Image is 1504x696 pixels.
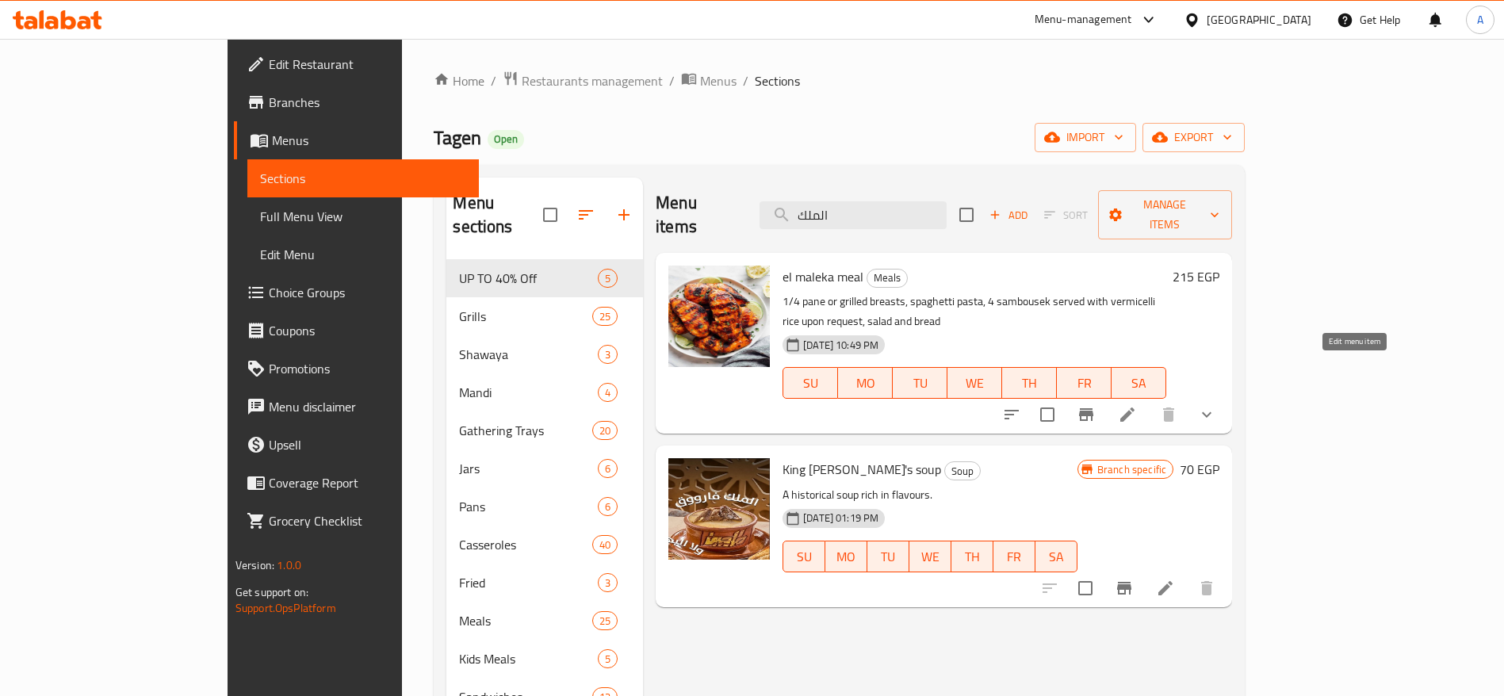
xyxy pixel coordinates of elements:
h6: 70 EGP [1180,458,1219,480]
div: Grills25 [446,297,643,335]
span: WE [916,545,945,568]
a: Full Menu View [247,197,479,235]
button: TU [867,541,909,572]
span: 40 [593,537,617,553]
p: A historical soup rich in flavours. [783,485,1077,505]
div: Grills [459,307,591,326]
div: Mandi4 [446,373,643,411]
p: 1/4 pane or grilled breasts, spaghetti pasta, 4 sambousek served with vermicelli rice upon reques... [783,292,1166,331]
span: Soup [945,462,980,480]
span: Meals [867,269,907,287]
button: Add section [605,196,643,234]
a: Branches [234,83,479,121]
span: Pans [459,497,598,516]
div: items [592,535,618,554]
a: Choice Groups [234,273,479,312]
div: Jars6 [446,449,643,488]
div: Open [488,130,524,149]
button: import [1035,123,1136,152]
span: Mandi [459,383,598,402]
span: [DATE] 01:19 PM [797,511,885,526]
span: Get support on: [235,582,308,602]
div: UP TO 40% Off5 [446,259,643,297]
span: Add item [983,203,1034,228]
li: / [491,71,496,90]
div: items [598,649,618,668]
a: Support.OpsPlatform [235,598,336,618]
button: delete [1188,569,1226,607]
div: Meals [867,269,908,288]
span: Menus [700,71,737,90]
div: Kids Meals5 [446,640,643,678]
a: Edit Restaurant [234,45,479,83]
span: 25 [593,309,617,324]
span: Sort sections [567,196,605,234]
div: items [598,345,618,364]
button: TU [893,367,947,399]
span: Restaurants management [522,71,663,90]
span: TH [958,545,987,568]
span: export [1155,128,1232,147]
a: Promotions [234,350,479,388]
span: FR [1063,372,1105,395]
span: 3 [599,347,617,362]
span: Branch specific [1091,462,1173,477]
span: SA [1118,372,1160,395]
span: Gathering Trays [459,421,591,440]
span: Menu disclaimer [269,397,466,416]
div: items [592,421,618,440]
span: Manage items [1111,195,1219,235]
button: FR [1057,367,1112,399]
h6: 215 EGP [1173,266,1219,288]
h2: Menu sections [453,191,543,239]
span: Shawaya [459,345,598,364]
li: / [743,71,748,90]
span: Coupons [269,321,466,340]
div: items [598,573,618,592]
div: Fried3 [446,564,643,602]
span: Casseroles [459,535,591,554]
a: Menu disclaimer [234,388,479,426]
span: Sections [260,169,466,188]
div: Gathering Trays20 [446,411,643,449]
nav: breadcrumb [434,71,1245,91]
span: 25 [593,614,617,629]
span: 5 [599,271,617,286]
div: items [598,383,618,402]
a: Menus [681,71,737,91]
h2: Menu items [656,191,741,239]
img: King Farouk's soup [668,458,770,560]
button: Add [983,203,1034,228]
a: Coverage Report [234,464,479,502]
svg: Show Choices [1197,405,1216,424]
span: Grocery Checklist [269,511,466,530]
span: WE [954,372,996,395]
span: Choice Groups [269,283,466,302]
div: Soup [944,461,981,480]
span: Version: [235,555,274,576]
button: Manage items [1098,190,1232,239]
button: Branch-specific-item [1105,569,1143,607]
button: delete [1150,396,1188,434]
input: search [760,201,947,229]
span: Jars [459,459,598,478]
span: 6 [599,461,617,476]
button: show more [1188,396,1226,434]
a: Coupons [234,312,479,350]
span: Promotions [269,359,466,378]
a: Restaurants management [503,71,663,91]
button: MO [838,367,893,399]
div: Meals [459,611,591,630]
div: Fried [459,573,598,592]
div: items [592,307,618,326]
span: UP TO 40% Off [459,269,598,288]
button: SU [783,541,825,572]
span: el maleka meal [783,265,863,289]
span: MO [832,545,861,568]
span: MO [844,372,886,395]
span: 1.0.0 [277,555,301,576]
